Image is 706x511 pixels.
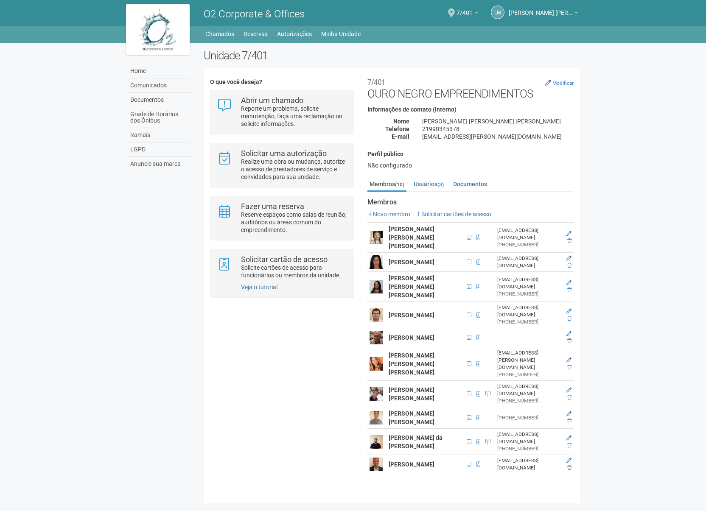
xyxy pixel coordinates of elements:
[566,255,572,261] a: Editar membro
[545,79,574,86] a: Modificar
[126,4,190,55] img: logo.jpg
[367,78,385,87] small: 7/401
[497,431,560,445] div: [EMAIL_ADDRESS][DOMAIN_NAME]
[392,133,409,140] strong: E-mail
[241,202,304,211] strong: Fazer uma reserva
[566,308,572,314] a: Editar membro
[567,465,572,471] a: Excluir membro
[389,259,434,265] strong: [PERSON_NAME]
[205,28,234,40] a: Chamados
[497,457,560,472] div: [EMAIL_ADDRESS][DOMAIN_NAME]
[241,255,328,264] strong: Solicitar cartão de acesso
[389,352,434,376] strong: [PERSON_NAME] [PERSON_NAME] [PERSON_NAME]
[497,397,560,405] div: [PHONE_NUMBER]
[241,284,277,290] a: Veja o tutorial
[566,280,572,286] a: Editar membro
[509,1,572,16] span: Liliane Maria Ribeiro Dutra
[567,316,572,321] a: Excluir membro
[277,28,312,40] a: Autorizações
[437,182,444,187] small: (3)
[367,106,574,113] h4: Informações de contato (interno)
[566,435,572,441] a: Editar membro
[128,78,191,93] a: Comunicados
[367,211,410,218] a: Novo membro
[241,264,347,279] p: Solicite cartões de acesso para funcionários ou membros da unidade.
[241,211,347,234] p: Reserve espaços como salas de reunião, auditórios ou áreas comum do empreendimento.
[566,387,572,393] a: Editar membro
[412,178,446,190] a: Usuários(3)
[566,411,572,417] a: Editar membro
[241,158,347,181] p: Realize uma obra ou mudança, autorize o acesso de prestadores de serviço e convidados para sua un...
[370,458,383,471] img: user.png
[566,231,572,237] a: Editar membro
[128,157,191,171] a: Anuncie sua marca
[128,128,191,142] a: Ramais
[244,28,268,40] a: Reservas
[128,107,191,128] a: Grade de Horários dos Ônibus
[370,435,383,449] img: user.png
[566,331,572,337] a: Editar membro
[416,211,491,218] a: Solicitar cartões de acesso
[241,149,327,158] strong: Solicitar uma autorização
[457,11,478,17] a: 7/401
[241,105,347,128] p: Reporte um problema, solicite manutenção, faça uma reclamação ou solicite informações.
[370,255,383,269] img: user.png
[241,96,303,105] strong: Abrir um chamado
[210,79,354,85] h4: O que você deseja?
[567,238,572,244] a: Excluir membro
[389,461,434,468] strong: [PERSON_NAME]
[393,118,409,125] strong: Nome
[385,126,409,132] strong: Telefone
[567,262,572,268] a: Excluir membro
[567,287,572,293] a: Excluir membro
[128,93,191,107] a: Documentos
[321,28,361,40] a: Minha Unidade
[389,386,434,402] strong: [PERSON_NAME] [PERSON_NAME]
[389,434,443,450] strong: [PERSON_NAME] da [PERSON_NAME]
[367,178,406,192] a: Membros(10)
[367,198,574,206] strong: Membros
[389,226,434,249] strong: [PERSON_NAME] [PERSON_NAME] [PERSON_NAME]
[566,357,572,363] a: Editar membro
[217,203,347,234] a: Fazer uma reserva Reserve espaços como salas de reunião, auditórios ou áreas comum do empreendime...
[217,97,347,128] a: Abrir um chamado Reporte um problema, solicite manutenção, faça uma reclamação ou solicite inform...
[567,394,572,400] a: Excluir membro
[567,442,572,448] a: Excluir membro
[497,371,560,378] div: [PHONE_NUMBER]
[367,162,574,169] div: Não configurado
[497,276,560,290] div: [EMAIL_ADDRESS][DOMAIN_NAME]
[491,6,504,19] a: LM
[204,49,580,62] h2: Unidade 7/401
[370,280,383,293] img: user.png
[370,411,383,424] img: user.png
[389,410,434,425] strong: [PERSON_NAME] [PERSON_NAME]
[217,256,347,279] a: Solicitar cartão de acesso Solicite cartões de acesso para funcionários ou membros da unidade.
[497,414,560,422] div: [PHONE_NUMBER]
[497,383,560,397] div: [EMAIL_ADDRESS][DOMAIN_NAME]
[416,117,580,125] div: [PERSON_NAME] [PERSON_NAME] [PERSON_NAME]
[567,338,572,344] a: Excluir membro
[497,290,560,298] div: [PHONE_NUMBER]
[204,8,305,20] span: O2 Corporate & Offices
[370,308,383,322] img: user.png
[497,349,560,371] div: [EMAIL_ADDRESS][PERSON_NAME][DOMAIN_NAME]
[509,11,578,17] a: [PERSON_NAME] [PERSON_NAME] [PERSON_NAME]
[497,227,560,241] div: [EMAIL_ADDRESS][DOMAIN_NAME]
[497,255,560,269] div: [EMAIL_ADDRESS][DOMAIN_NAME]
[497,304,560,318] div: [EMAIL_ADDRESS][DOMAIN_NAME]
[395,182,404,187] small: (10)
[217,150,347,181] a: Solicitar uma autorização Realize uma obra ou mudança, autorize o acesso de prestadores de serviç...
[566,458,572,464] a: Editar membro
[128,142,191,157] a: LGPD
[370,357,383,371] img: user.png
[497,318,560,326] div: [PHONE_NUMBER]
[497,445,560,452] div: [PHONE_NUMBER]
[552,80,574,86] small: Modificar
[497,241,560,249] div: [PHONE_NUMBER]
[567,364,572,370] a: Excluir membro
[370,331,383,344] img: user.png
[128,64,191,78] a: Home
[370,387,383,401] img: user.png
[567,418,572,424] a: Excluir membro
[367,75,574,100] h2: OURO NEGRO EMPREENDIMENTOS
